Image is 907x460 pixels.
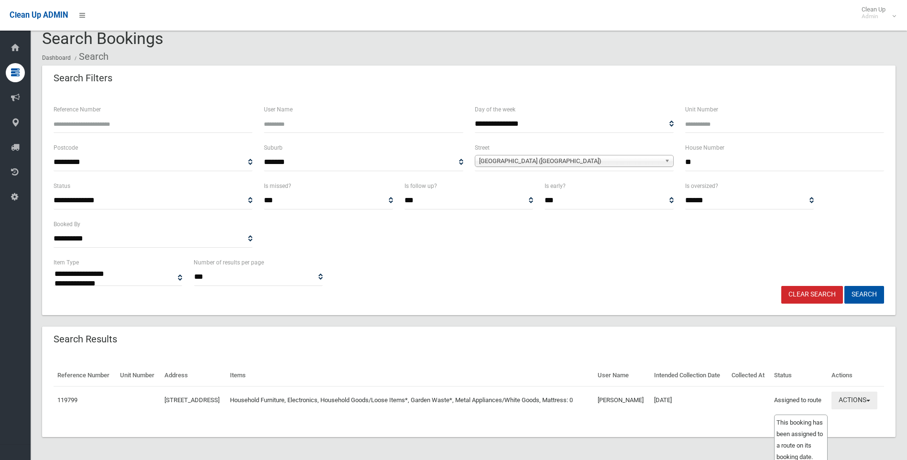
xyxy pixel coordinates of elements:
[828,365,884,386] th: Actions
[72,48,109,66] li: Search
[42,69,124,88] header: Search Filters
[831,392,877,409] button: Actions
[781,286,843,304] a: Clear Search
[404,181,437,191] label: Is follow up?
[475,104,515,115] label: Day of the week
[475,142,490,153] label: Street
[857,6,895,20] span: Clean Up
[685,181,718,191] label: Is oversized?
[226,386,594,414] td: Household Furniture, Electronics, Household Goods/Loose Items*, Garden Waste*, Metal Appliances/W...
[10,11,68,20] span: Clean Up ADMIN
[594,365,650,386] th: User Name
[194,257,264,268] label: Number of results per page
[770,365,828,386] th: Status
[264,104,293,115] label: User Name
[770,386,828,414] td: Assigned to route
[226,365,594,386] th: Items
[54,142,78,153] label: Postcode
[264,142,283,153] label: Suburb
[728,365,770,386] th: Collected At
[479,155,661,167] span: [GEOGRAPHIC_DATA] ([GEOGRAPHIC_DATA])
[685,104,718,115] label: Unit Number
[161,365,226,386] th: Address
[164,396,219,404] a: [STREET_ADDRESS]
[57,396,77,404] a: 119799
[844,286,884,304] button: Search
[54,219,80,230] label: Booked By
[54,257,79,268] label: Item Type
[545,181,566,191] label: Is early?
[42,29,164,48] span: Search Bookings
[594,386,650,414] td: [PERSON_NAME]
[116,365,160,386] th: Unit Number
[650,386,728,414] td: [DATE]
[685,142,724,153] label: House Number
[54,181,70,191] label: Status
[54,104,101,115] label: Reference Number
[650,365,728,386] th: Intended Collection Date
[264,181,291,191] label: Is missed?
[42,330,129,349] header: Search Results
[862,13,885,20] small: Admin
[54,365,116,386] th: Reference Number
[42,55,71,61] a: Dashboard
